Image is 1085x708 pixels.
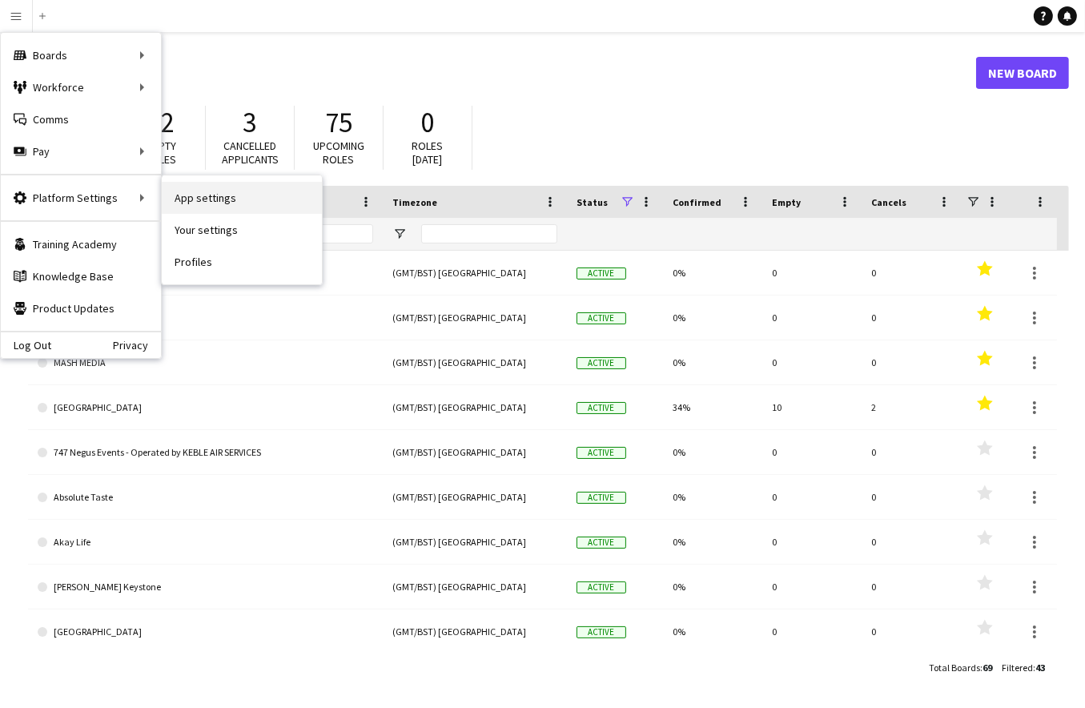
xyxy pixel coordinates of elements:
span: Timezone [392,196,437,208]
a: Akay Life [38,520,373,565]
div: (GMT/BST) [GEOGRAPHIC_DATA] [383,609,567,654]
div: 0 [862,251,961,295]
div: 2 [862,385,961,429]
a: App settings [162,182,322,214]
div: 0 [762,340,862,384]
div: 0% [663,475,762,519]
span: Active [577,626,626,638]
span: Roles [DATE] [412,139,444,167]
div: 0% [663,340,762,384]
a: 747 Negus Events - Operated by KEBLE AIR SERVICES [38,430,373,475]
div: Workforce [1,71,161,103]
div: 0 [862,340,961,384]
div: Pay [1,135,161,167]
span: Status [577,196,608,208]
div: Boards [1,39,161,71]
span: Cancels [871,196,906,208]
div: : [1002,652,1045,683]
div: 0% [663,251,762,295]
div: 0% [663,430,762,474]
div: 0 [862,475,961,519]
a: [PERSON_NAME] Keystone [38,565,373,609]
div: (GMT/BST) [GEOGRAPHIC_DATA] [383,430,567,474]
button: Open Filter Menu [392,227,407,241]
span: Total Boards [929,662,980,674]
div: 0 [862,296,961,340]
div: 0 [762,251,862,295]
span: 3 [243,105,257,140]
a: Training Academy [1,228,161,260]
div: 0 [862,609,961,654]
span: 43 [1035,662,1045,674]
div: 34% [663,385,762,429]
span: Active [577,268,626,280]
span: Active [577,357,626,369]
span: 69 [983,662,992,674]
div: 0 [762,475,862,519]
span: Filtered [1002,662,1033,674]
div: 0% [663,609,762,654]
span: Active [577,581,626,593]
span: Confirmed [673,196,721,208]
div: (GMT/BST) [GEOGRAPHIC_DATA] [383,385,567,429]
a: Absolute Taste [38,475,373,520]
span: Active [577,492,626,504]
div: (GMT/BST) [GEOGRAPHIC_DATA] [383,296,567,340]
div: 0 [762,520,862,564]
div: 0 [862,565,961,609]
a: [GEOGRAPHIC_DATA] [38,385,373,430]
div: (GMT/BST) [GEOGRAPHIC_DATA] [383,251,567,295]
span: Empty [772,196,801,208]
a: [GEOGRAPHIC_DATA] [38,609,373,654]
a: [GEOGRAPHIC_DATA] [38,296,373,340]
span: 75 [325,105,352,140]
h1: Boards [28,61,976,85]
div: 0 [762,609,862,654]
div: (GMT/BST) [GEOGRAPHIC_DATA] [383,520,567,564]
a: Your settings [162,214,322,246]
span: Cancelled applicants [222,139,279,167]
span: Active [577,312,626,324]
a: Product Updates [1,292,161,324]
div: 0 [862,430,961,474]
span: Active [577,402,626,414]
div: Platform Settings [1,182,161,214]
div: 0 [762,565,862,609]
span: 0 [421,105,435,140]
a: Comms [1,103,161,135]
a: Knowledge Base [1,260,161,292]
div: 0% [663,520,762,564]
div: 0% [663,296,762,340]
div: 0 [762,430,862,474]
div: 0 [862,520,961,564]
div: : [929,652,992,683]
a: MASH MEDIA [38,340,373,385]
span: Active [577,537,626,549]
a: New Board [976,57,1069,89]
a: Log Out [1,339,51,352]
div: 0% [663,565,762,609]
span: Active [577,447,626,459]
input: Timezone Filter Input [421,224,557,243]
div: 10 [762,385,862,429]
span: Upcoming roles [313,139,364,167]
div: (GMT/BST) [GEOGRAPHIC_DATA] [383,340,567,384]
div: (GMT/BST) [GEOGRAPHIC_DATA] [383,565,567,609]
a: Profiles [162,246,322,278]
div: (GMT/BST) [GEOGRAPHIC_DATA] [383,475,567,519]
div: 0 [762,296,862,340]
a: Privacy [113,339,161,352]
